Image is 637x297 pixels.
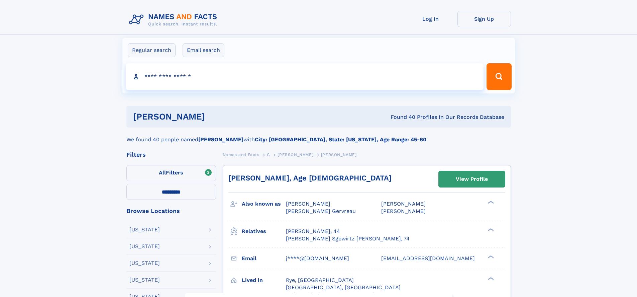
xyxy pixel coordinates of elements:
[242,275,286,286] h3: Lived in
[381,255,475,262] span: [EMAIL_ADDRESS][DOMAIN_NAME]
[278,152,313,157] span: [PERSON_NAME]
[487,63,511,90] button: Search Button
[133,113,298,121] h1: [PERSON_NAME]
[486,227,494,232] div: ❯
[126,165,216,181] label: Filters
[286,277,354,283] span: Rye, [GEOGRAPHIC_DATA]
[159,169,166,176] span: All
[228,174,392,182] a: [PERSON_NAME], Age [DEMOGRAPHIC_DATA]
[126,11,223,29] img: Logo Names and Facts
[381,208,426,214] span: [PERSON_NAME]
[129,277,160,283] div: [US_STATE]
[242,253,286,264] h3: Email
[126,152,216,158] div: Filters
[286,208,356,214] span: [PERSON_NAME] Gervreau
[278,150,313,159] a: [PERSON_NAME]
[183,43,224,57] label: Email search
[286,235,410,242] a: [PERSON_NAME] Sgewirtz [PERSON_NAME], 74
[126,128,511,144] div: We found 40 people named with .
[486,200,494,205] div: ❯
[286,228,340,235] a: [PERSON_NAME], 44
[128,43,176,57] label: Regular search
[486,254,494,259] div: ❯
[456,171,488,187] div: View Profile
[381,201,426,207] span: [PERSON_NAME]
[267,150,270,159] a: G
[404,11,457,27] a: Log In
[198,136,243,143] b: [PERSON_NAME]
[267,152,270,157] span: G
[286,201,330,207] span: [PERSON_NAME]
[255,136,426,143] b: City: [GEOGRAPHIC_DATA], State: [US_STATE], Age Range: 45-60
[223,150,259,159] a: Names and Facts
[129,244,160,249] div: [US_STATE]
[286,284,401,291] span: [GEOGRAPHIC_DATA], [GEOGRAPHIC_DATA]
[126,63,484,90] input: search input
[439,171,505,187] a: View Profile
[129,227,160,232] div: [US_STATE]
[457,11,511,27] a: Sign Up
[126,208,216,214] div: Browse Locations
[298,114,504,121] div: Found 40 Profiles In Our Records Database
[129,261,160,266] div: [US_STATE]
[242,198,286,210] h3: Also known as
[486,276,494,281] div: ❯
[321,152,357,157] span: [PERSON_NAME]
[242,226,286,237] h3: Relatives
